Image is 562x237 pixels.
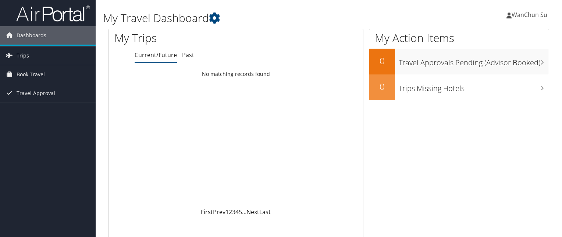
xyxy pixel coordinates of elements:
[399,54,549,68] h3: Travel Approvals Pending (Advisor Booked)
[506,4,555,26] a: WanChun Su
[369,55,395,67] h2: 0
[369,49,549,74] a: 0Travel Approvals Pending (Advisor Booked)
[17,84,55,102] span: Travel Approval
[17,26,46,45] span: Dashboards
[369,74,549,100] a: 0Trips Missing Hotels
[109,67,363,81] td: No matching records found
[17,65,45,84] span: Book Travel
[201,208,213,216] a: First
[103,10,404,26] h1: My Travel Dashboard
[135,51,177,59] a: Current/Future
[246,208,259,216] a: Next
[229,208,232,216] a: 2
[369,30,549,46] h1: My Action Items
[213,208,225,216] a: Prev
[399,80,549,94] h3: Trips Missing Hotels
[259,208,271,216] a: Last
[114,30,252,46] h1: My Trips
[239,208,242,216] a: 5
[182,51,194,59] a: Past
[17,46,29,65] span: Trips
[369,80,395,93] h2: 0
[225,208,229,216] a: 1
[235,208,239,216] a: 4
[242,208,246,216] span: …
[16,5,90,22] img: airportal-logo.png
[232,208,235,216] a: 3
[512,11,547,19] span: WanChun Su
